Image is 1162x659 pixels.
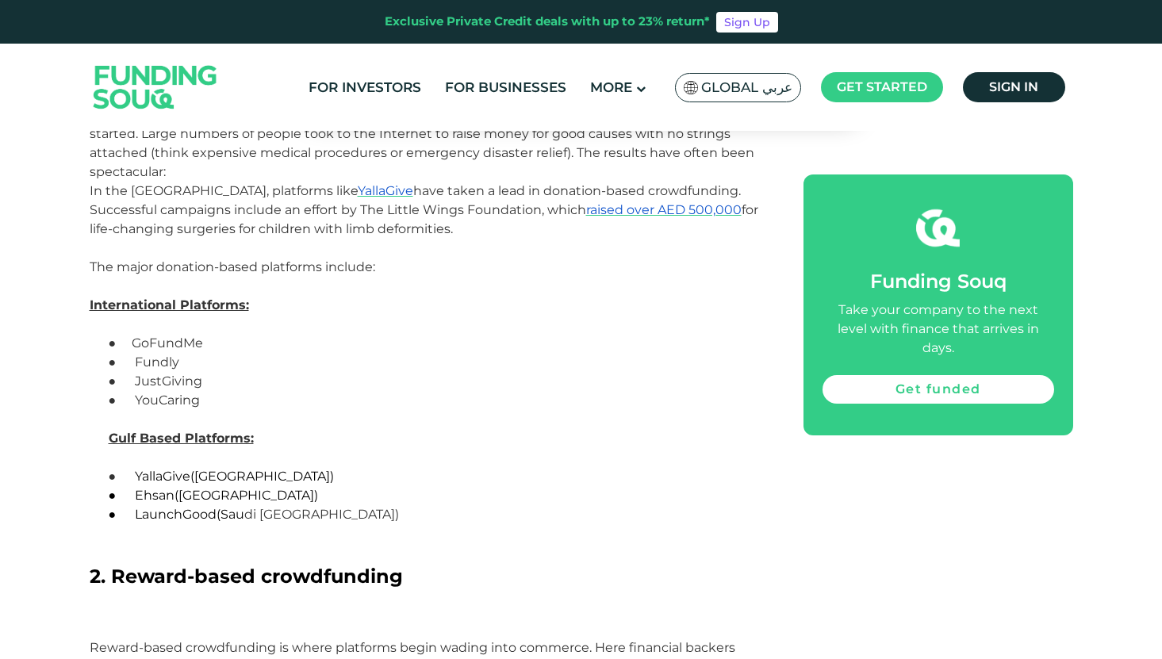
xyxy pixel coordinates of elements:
[109,488,136,503] span: ●
[135,488,174,503] span: Ehsan
[190,469,334,484] span: ([GEOGRAPHIC_DATA])
[217,507,244,522] span: (Sau
[385,13,710,31] div: Exclusive Private Credit deals with up to 23% return*
[90,183,741,217] span: have taken a lead in donation-based crowdfunding. Successful campaigns include an effort by The L...
[109,469,136,484] span: ●
[90,202,758,236] span: for life-changing surgeries for children with limb deformities.
[135,507,217,522] span: LaunchGood
[916,206,960,250] img: fsicon
[135,374,202,389] span: JustGiving
[109,354,136,370] span: ●
[823,301,1054,358] div: Take your company to the next level with finance that arrives in days.
[963,72,1065,102] a: Sign in
[135,393,200,408] span: YouCaring
[109,393,136,408] span: ●
[90,565,403,588] span: 2. Reward-based crowdfunding
[837,79,927,94] span: Get started
[109,507,136,522] span: ●
[109,374,136,389] span: ●
[90,297,249,312] strong: International Platforms:
[90,107,756,179] span: Probably the most well-known area of crowdfunding involves donations. This is how the concept fir...
[586,202,742,217] a: raised over AED 500,000
[716,12,778,33] a: Sign Up
[305,75,425,101] a: For Investors
[358,183,413,198] a: YallaGive
[441,75,570,101] a: For Businesses
[174,488,318,503] span: ([GEOGRAPHIC_DATA])
[135,354,179,370] span: Fundly
[90,183,358,198] span: In the [GEOGRAPHIC_DATA], platforms like
[590,79,632,95] span: More
[989,79,1038,94] span: Sign in
[90,259,375,312] span: The major donation-based platforms include:
[109,335,132,351] span: ●
[78,47,233,127] img: Logo
[701,79,792,97] span: Global عربي
[217,507,399,522] span: di [GEOGRAPHIC_DATA])
[135,469,190,484] span: YallaGive
[132,335,203,351] span: GoFundMe
[823,375,1054,404] a: Get funded
[870,270,1007,293] span: Funding Souq
[109,431,254,446] strong: Gulf Based Platforms:
[684,81,698,94] img: SA Flag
